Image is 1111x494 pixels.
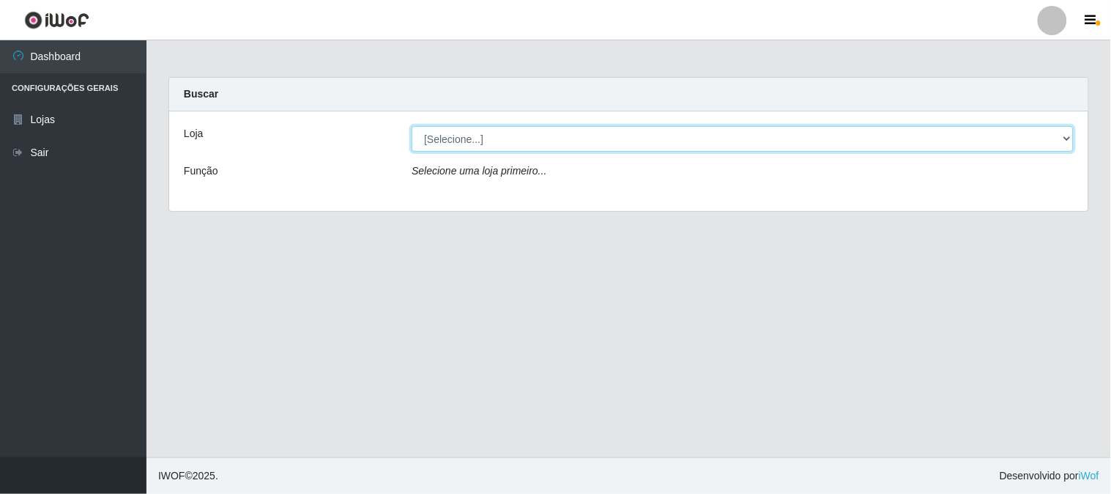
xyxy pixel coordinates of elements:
[184,163,218,179] label: Função
[1000,468,1099,484] span: Desenvolvido por
[158,468,218,484] span: © 2025 .
[412,165,546,177] i: Selecione uma loja primeiro...
[184,126,203,141] label: Loja
[184,88,218,100] strong: Buscar
[158,470,185,482] span: IWOF
[1079,470,1099,482] a: iWof
[24,11,89,29] img: CoreUI Logo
